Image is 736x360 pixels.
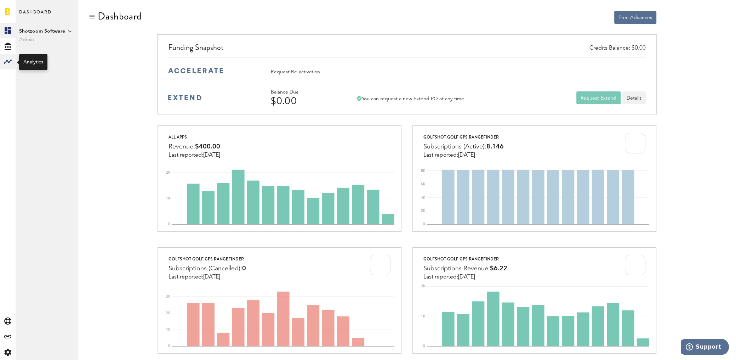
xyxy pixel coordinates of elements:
[458,274,475,280] span: [DATE]
[490,265,507,272] span: $6.22
[681,339,729,356] iframe: Opens a widget where you can find more information
[423,152,504,158] div: Last reported:
[169,263,246,274] div: Subscriptions (Cancelled):
[168,95,201,101] img: extend-medium-blue-logo.svg
[486,144,504,150] span: 8,146
[423,133,504,141] div: Golfshot Golf GPS RangeFinder
[423,274,507,280] div: Last reported:
[423,255,507,263] div: Golfshot Golf GPS RangeFinder
[168,344,170,348] text: 0
[19,27,74,35] span: Shotzoom Software
[421,196,426,199] text: 4K
[195,144,220,150] span: $400.00
[421,209,426,213] text: 2K
[423,223,425,226] text: 0
[242,265,246,272] span: 0
[625,133,645,153] img: 9UIL7DXlNAIIFEZzCGWNoqib7oEsivjZRLL_hB0ZyHGU9BuA-VfhrlfGZ8low1eCl7KE
[271,95,338,107] div: $0.00
[169,152,220,158] div: Last reported:
[168,42,646,57] div: Funding Snapshot
[166,171,171,174] text: 2K
[576,91,621,104] button: Request Extend
[423,141,504,152] div: Subscriptions (Active):
[370,255,390,275] img: 9UIL7DXlNAIIFEZzCGWNoqib7oEsivjZRLL_hB0ZyHGU9BuA-VfhrlfGZ8low1eCl7KE
[622,91,646,104] a: Details
[23,58,43,66] div: Analytics
[423,263,507,274] div: Subscriptions Revenue:
[271,69,320,75] div: Request Re-activation
[168,68,223,73] img: accelerate-medium-blue-logo.svg
[19,35,74,44] span: Admin
[169,133,220,141] div: All apps
[166,328,170,331] text: 10
[421,169,426,173] text: 8K
[421,182,426,186] text: 6K
[423,344,425,348] text: 0
[203,274,220,280] span: [DATE]
[166,197,171,200] text: 1K
[589,44,646,52] div: Credits Balance: $0.00
[203,152,220,158] span: [DATE]
[166,295,170,298] text: 30
[169,274,246,280] div: Last reported:
[421,285,426,288] text: 2K
[166,311,170,315] text: 20
[98,11,142,22] div: Dashboard
[168,223,170,226] text: 0
[169,141,220,152] div: Revenue:
[169,255,246,263] div: Golfshot Golf GPS RangeFinder
[421,314,426,318] text: 1K
[271,89,338,95] div: Balance Due
[614,11,656,24] button: Free Advances
[19,8,52,23] span: Dashboard
[625,255,645,275] img: 9UIL7DXlNAIIFEZzCGWNoqib7oEsivjZRLL_hB0ZyHGU9BuA-VfhrlfGZ8low1eCl7KE
[357,96,466,102] div: You can request a new Extend PO at any time.
[458,152,475,158] span: [DATE]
